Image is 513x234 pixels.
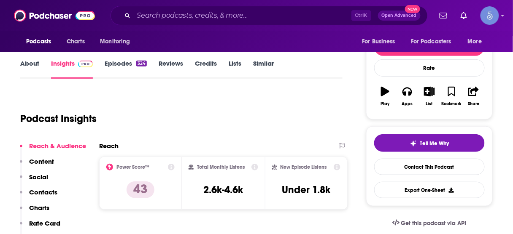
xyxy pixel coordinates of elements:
div: Search podcasts, credits, & more... [111,6,428,25]
button: Play [374,81,396,112]
button: open menu [20,34,62,50]
span: For Business [362,36,395,48]
p: Social [29,173,48,181]
h2: Power Score™ [116,164,149,170]
p: Content [29,157,54,165]
a: Episodes324 [105,59,147,79]
h3: 2.6k-4.6k [204,183,243,196]
p: 43 [127,181,154,198]
span: Logged in as Spiral5-G1 [481,6,499,25]
img: User Profile [481,6,499,25]
div: Share [468,101,479,106]
button: tell me why sparkleTell Me Why [374,134,485,152]
button: open menu [405,34,464,50]
a: Contact This Podcast [374,159,485,175]
button: open menu [356,34,406,50]
div: Rate [374,59,485,77]
span: Tell Me Why [420,140,449,147]
button: open menu [462,34,493,50]
span: For Podcasters [411,36,451,48]
p: Reach & Audience [29,142,86,150]
a: Credits [195,59,217,79]
button: Apps [396,81,418,112]
div: Play [381,101,390,106]
div: 324 [136,61,147,66]
span: Charts [67,36,85,48]
button: Charts [20,204,49,219]
span: More [468,36,482,48]
a: Show notifications dropdown [457,8,470,23]
button: Contacts [20,188,57,204]
span: Ctrl K [351,10,371,21]
h3: Under 1.8k [282,183,331,196]
span: Podcasts [26,36,51,48]
button: List [418,81,440,112]
a: InsightsPodchaser Pro [51,59,93,79]
button: Export One-Sheet [374,182,485,198]
a: About [20,59,39,79]
input: Search podcasts, credits, & more... [134,9,351,22]
h2: Total Monthly Listens [197,164,245,170]
span: Monitoring [100,36,130,48]
a: Similar [253,59,274,79]
button: Reach & Audience [20,142,86,157]
button: Show profile menu [481,6,499,25]
span: Get this podcast via API [401,220,467,227]
div: Apps [402,101,413,106]
button: Open AdvancedNew [378,11,421,21]
p: Rate Card [29,219,60,227]
p: Charts [29,204,49,212]
a: Charts [61,34,90,50]
a: Reviews [159,59,183,79]
a: Show notifications dropdown [436,8,451,23]
img: tell me why sparkle [410,140,417,147]
h2: New Episode Listens [281,164,327,170]
h2: Reach [99,142,119,150]
p: Contacts [29,188,57,196]
div: List [426,101,433,106]
h1: Podcast Insights [20,112,97,125]
button: Social [20,173,48,189]
img: Podchaser Pro [78,61,93,67]
button: Content [20,157,54,173]
div: Bookmark [442,101,462,106]
a: Lists [229,59,241,79]
button: Bookmark [440,81,462,112]
img: Podchaser - Follow, Share and Rate Podcasts [14,8,95,24]
button: open menu [94,34,141,50]
span: New [405,5,420,13]
button: Share [463,81,485,112]
span: Open Advanced [382,13,417,18]
a: Get this podcast via API [386,213,473,234]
